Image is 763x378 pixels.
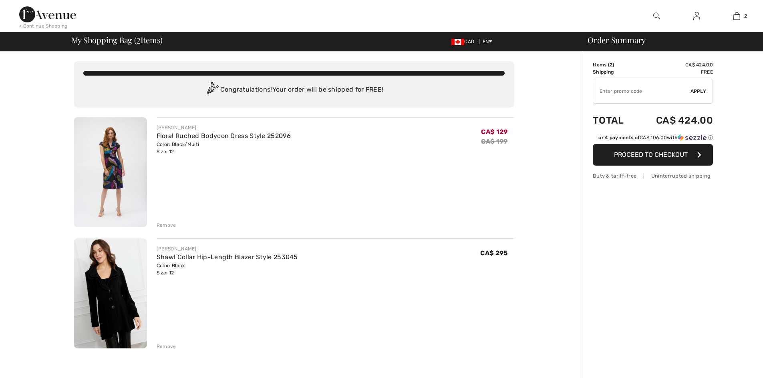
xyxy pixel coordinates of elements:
td: Free [635,68,713,76]
div: or 4 payments ofCA$ 106.00withSezzle Click to learn more about Sezzle [593,134,713,144]
span: CA$ 129 [481,128,507,136]
img: Shawl Collar Hip-Length Blazer Style 253045 [74,238,147,348]
div: Order Summary [578,36,758,44]
div: Color: Black/Multi Size: 12 [157,141,291,155]
span: 2 [610,62,612,68]
img: Sezzle [678,134,707,141]
span: 2 [744,12,747,20]
td: Shipping [593,68,635,76]
div: Remove [157,343,176,350]
span: 2 [137,34,141,44]
span: CAD [451,39,477,44]
a: Sign In [687,11,707,21]
td: CA$ 424.00 [635,107,713,134]
span: My Shopping Bag ( Items) [71,36,163,44]
span: Proceed to Checkout [614,151,688,158]
div: Color: Black Size: 12 [157,262,298,276]
span: Apply [691,88,707,95]
td: Items ( ) [593,61,635,68]
a: Floral Ruched Bodycon Dress Style 252096 [157,132,291,140]
img: Floral Ruched Bodycon Dress Style 252096 [74,117,147,227]
input: Promo code [593,79,691,103]
img: Canadian Dollar [451,39,464,45]
td: CA$ 424.00 [635,61,713,68]
img: 1ère Avenue [19,6,76,22]
div: Remove [157,222,176,229]
s: CA$ 199 [481,138,507,145]
img: My Bag [733,11,740,21]
span: EN [483,39,493,44]
button: Proceed to Checkout [593,144,713,166]
td: Total [593,107,635,134]
a: Shawl Collar Hip-Length Blazer Style 253045 [157,253,298,261]
img: My Info [693,11,700,21]
div: Congratulations! Your order will be shipped for FREE! [83,82,505,98]
img: search the website [653,11,660,21]
div: [PERSON_NAME] [157,124,291,131]
img: Congratulation2.svg [204,82,220,98]
span: CA$ 295 [480,249,507,257]
div: < Continue Shopping [19,22,68,30]
div: Duty & tariff-free | Uninterrupted shipping [593,172,713,180]
a: 2 [717,11,756,21]
span: CA$ 106.00 [640,135,667,140]
div: [PERSON_NAME] [157,245,298,252]
div: or 4 payments of with [598,134,713,141]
